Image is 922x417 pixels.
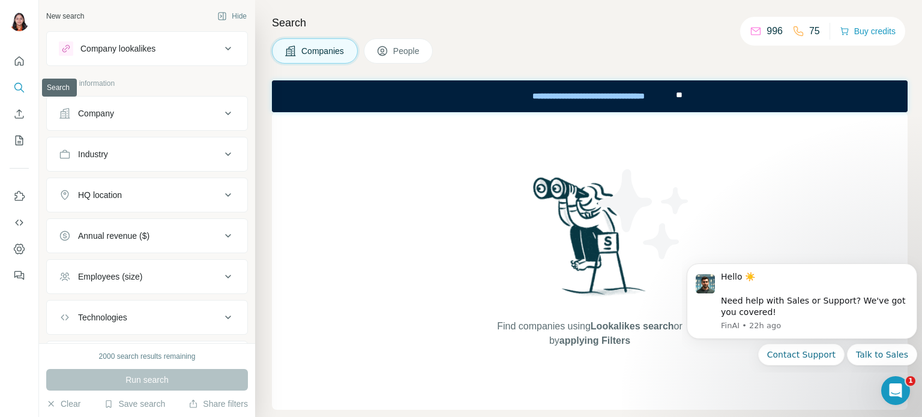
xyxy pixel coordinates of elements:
[47,99,247,128] button: Company
[10,185,29,207] button: Use Surfe on LinkedIn
[47,34,247,63] button: Company lookalikes
[10,265,29,286] button: Feedback
[80,43,155,55] div: Company lookalikes
[99,351,196,362] div: 2000 search results remaining
[46,398,80,410] button: Clear
[10,50,29,72] button: Quick start
[682,253,922,373] iframe: Intercom notifications message
[493,319,685,348] span: Find companies using or by
[881,376,910,405] iframe: Intercom live chat
[767,24,783,38] p: 996
[10,212,29,233] button: Use Surfe API
[272,14,908,31] h4: Search
[809,24,820,38] p: 75
[104,398,165,410] button: Save search
[188,398,248,410] button: Share filters
[47,140,247,169] button: Industry
[209,7,255,25] button: Hide
[10,77,29,98] button: Search
[10,12,29,31] img: Avatar
[559,335,630,346] span: applying Filters
[272,80,908,112] iframe: Banner
[46,78,248,89] p: Company information
[10,130,29,151] button: My lists
[47,221,247,250] button: Annual revenue ($)
[78,311,127,323] div: Technologies
[393,45,421,57] span: People
[78,230,149,242] div: Annual revenue ($)
[47,262,247,291] button: Employees (size)
[906,376,915,386] span: 1
[10,103,29,125] button: Enrich CSV
[301,45,345,57] span: Companies
[78,271,142,283] div: Employees (size)
[47,181,247,209] button: HQ location
[591,321,674,331] span: Lookalikes search
[10,238,29,260] button: Dashboard
[590,160,698,268] img: Surfe Illustration - Stars
[46,11,84,22] div: New search
[78,107,114,119] div: Company
[78,148,108,160] div: Industry
[528,174,652,308] img: Surfe Illustration - Woman searching with binoculars
[840,23,896,40] button: Buy credits
[47,303,247,332] button: Technologies
[78,189,122,201] div: HQ location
